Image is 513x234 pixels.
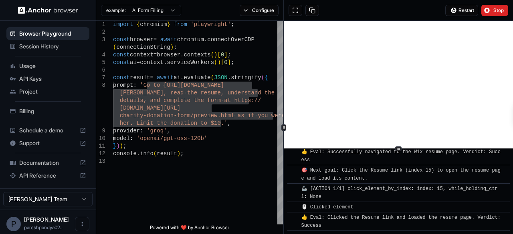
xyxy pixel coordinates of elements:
span: await [157,74,174,81]
span: 🖱️ Clicked element [301,204,353,210]
span: prompt [113,82,133,88]
div: 11 [96,142,105,150]
span: ( [113,44,116,50]
span: model [113,135,130,142]
span: 'Go to [URL][DOMAIN_NAME] [140,82,224,88]
div: 13 [96,158,105,165]
span: ) [120,143,123,149]
span: context [140,59,164,66]
span: connectionString [116,44,170,50]
span: 0 [221,52,224,58]
button: Restart [445,5,478,16]
span: } [113,143,116,149]
span: connectOverCDP [207,36,254,43]
span: Schedule a demo [19,126,77,134]
button: Stop [481,5,508,16]
span: Paresh Pandya [24,216,69,223]
span: ; [231,59,234,66]
div: Documentation [6,156,89,169]
img: Anchor Logo [18,6,78,14]
span: ) [214,52,217,58]
span: import [113,21,133,28]
div: 12 [96,150,105,158]
span: evaluate [184,74,210,81]
span: const [113,59,130,66]
div: 10 [96,135,105,142]
div: Browser Playground [6,27,89,40]
span: ( [153,150,157,157]
span: Stop [493,7,505,14]
span: Billing [19,107,86,115]
span: : [133,82,136,88]
span: Documentation [19,159,77,167]
span: API Keys [19,75,86,83]
span: browser [157,52,180,58]
span: [ [221,59,224,66]
span: ; [231,21,234,28]
span: ​ [291,214,295,222]
span: = [137,59,140,66]
span: = [153,36,157,43]
span: = [153,52,157,58]
span: ​ [291,148,295,156]
span: from [174,21,187,28]
span: API Reference [19,172,77,180]
span: ; [228,52,231,58]
span: ; [174,44,177,50]
span: . [204,36,207,43]
span: [ [217,52,220,58]
span: 🎯 Next goal: Click the Resume link (index 15) to open the resume page and load its content. [301,168,501,181]
span: const [113,74,130,81]
div: Schedule a demo [6,124,89,137]
span: } [167,21,170,28]
span: { [265,74,268,81]
span: details, and complete the form at https:// [120,97,261,104]
span: ​ [291,203,295,211]
span: ) [217,59,220,66]
div: 8 [96,82,105,89]
span: ] [228,59,231,66]
div: Support [6,137,89,150]
span: = [150,74,153,81]
span: . [180,52,184,58]
span: : [130,135,133,142]
div: 1 [96,21,105,28]
span: result [130,74,150,81]
span: browser [130,36,153,43]
div: Billing [6,105,89,118]
span: pareshpandya026@gmail.com [24,224,64,230]
span: ai [130,59,137,66]
span: ) [170,44,174,50]
span: Usage [19,62,86,70]
div: 9 [96,127,105,135]
span: her. Limit the donation to $10.' [120,120,228,126]
div: 3 [96,36,105,44]
span: console [113,150,137,157]
div: API Keys [6,72,89,85]
span: , [228,120,231,126]
span: 👍 Eval: Successfully navigated to the Wix resume page. Verdict: Success [301,149,501,163]
span: context [130,52,153,58]
span: ( [211,52,214,58]
span: ] [224,52,227,58]
span: Browser Playground [19,30,86,38]
div: Session History [6,40,89,53]
span: ; [123,143,126,149]
span: Project [19,88,86,96]
span: . [180,74,184,81]
div: API Reference [6,169,89,182]
span: , [167,128,170,134]
span: 'groq' [147,128,167,134]
span: provider [113,128,140,134]
div: P [6,217,21,231]
span: info [140,150,153,157]
span: 'playwright' [190,21,231,28]
div: Project [6,85,89,98]
div: Usage [6,60,89,72]
span: [PERSON_NAME], read the resume, understand the [120,90,275,96]
span: JSON [214,74,228,81]
span: ( [214,59,217,66]
button: Copy session ID [305,5,319,16]
span: ​ [291,166,295,174]
span: . [137,150,140,157]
